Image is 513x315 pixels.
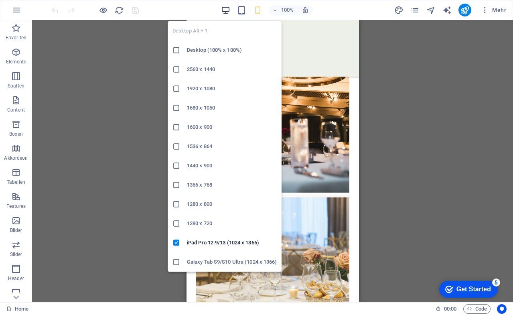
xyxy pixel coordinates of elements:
[436,304,457,314] h6: Session-Zeit
[394,5,404,15] button: design
[187,84,277,93] h6: 1920 x 1080
[8,275,24,282] p: Header
[6,59,26,65] p: Elemente
[187,122,277,132] h6: 1600 x 900
[394,6,404,15] i: Design (Strg+Alt+Y)
[458,4,471,16] button: publish
[187,199,277,209] h6: 1280 x 800
[10,227,22,234] p: Bilder
[10,173,163,261] a: Private celebrations
[467,304,487,314] span: Code
[426,5,436,15] button: navigator
[9,131,23,137] p: Boxen
[114,5,124,15] button: reload
[4,155,28,161] p: Akkordeon
[187,142,277,151] h6: 1536 x 864
[426,6,436,15] i: Navigator
[187,161,277,171] h6: 1440 × 900
[187,45,277,55] h6: Desktop (100% x 100%)
[187,180,277,190] h6: 1366 x 768
[442,5,452,15] button: text_generator
[10,251,22,258] p: Slider
[497,304,507,314] button: Usercentrics
[6,203,26,209] p: Features
[187,238,277,248] h6: iPad Pro 12.9/13 (1024 x 1366)
[7,107,25,113] p: Content
[187,65,277,74] h6: 2560 x 1440
[8,83,24,89] p: Spalten
[481,6,506,14] span: Mehr
[478,4,509,16] button: Mehr
[269,5,297,15] button: 100%
[410,5,420,15] button: pages
[187,257,277,267] h6: Galaxy Tab S9/S10 Ultra (1024 x 1366)
[115,6,124,15] i: Seite neu laden
[6,4,65,21] div: Get Started 5 items remaining, 0% complete
[187,103,277,113] h6: 1680 x 1050
[7,179,25,185] p: Tabellen
[24,9,58,16] div: Get Started
[281,5,294,15] h6: 100%
[187,219,277,228] h6: 1280 x 720
[6,35,26,41] p: Favoriten
[6,304,28,314] a: Klick, um Auswahl aufzuheben. Doppelklick öffnet Seitenverwaltung
[444,304,456,314] span: 00 00
[59,2,67,10] div: 5
[463,304,491,314] button: Code
[450,306,451,312] span: :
